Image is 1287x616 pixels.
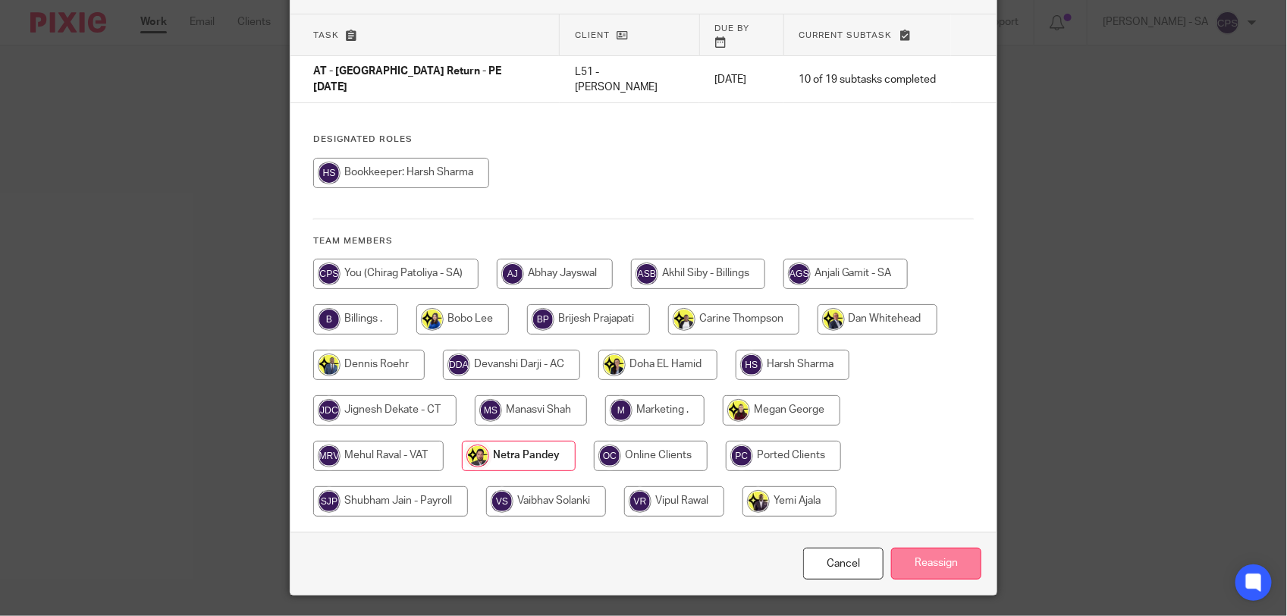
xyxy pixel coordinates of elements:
p: L51 - [PERSON_NAME] [575,64,685,96]
span: Client [575,31,610,39]
span: Due by [715,24,750,33]
td: 10 of 19 subtasks completed [783,56,951,103]
input: Reassign [891,548,981,580]
h4: Team members [313,235,974,247]
a: Close this dialog window [803,548,884,580]
p: [DATE] [714,72,768,87]
span: Current subtask [799,31,893,39]
h4: Designated Roles [313,134,974,146]
span: Task [313,31,339,39]
span: AT - [GEOGRAPHIC_DATA] Return - PE [DATE] [313,67,501,93]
